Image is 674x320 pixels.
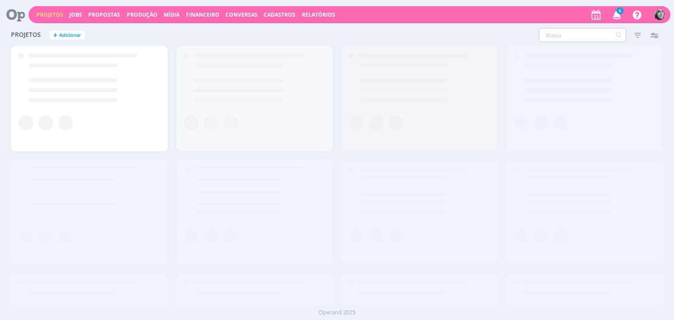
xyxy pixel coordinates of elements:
button: Mídia [161,11,182,18]
button: Projetos [34,11,66,18]
span: + [53,31,57,40]
button: +Adicionar [50,31,85,40]
button: Conversas [223,11,260,18]
button: J [653,7,665,22]
a: Propostas [88,11,120,18]
a: Jobs [69,11,82,18]
button: Propostas [86,11,123,18]
a: Conversas [226,11,258,18]
a: Projetos [36,11,63,18]
a: Mídia [164,11,179,18]
a: Relatórios [302,11,335,18]
button: 6 [607,7,625,23]
span: Projetos [11,31,41,39]
a: Produção [127,11,158,18]
span: Adicionar [59,32,81,38]
button: Financeiro [183,11,222,18]
button: Jobs [67,11,85,18]
button: Relatórios [299,11,338,18]
span: 6 [617,7,624,14]
button: Cadastros [261,11,298,18]
button: Produção [124,11,160,18]
input: Busca [539,28,626,42]
span: Financeiro [186,11,219,18]
span: Cadastros [264,11,295,18]
img: J [654,9,665,20]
